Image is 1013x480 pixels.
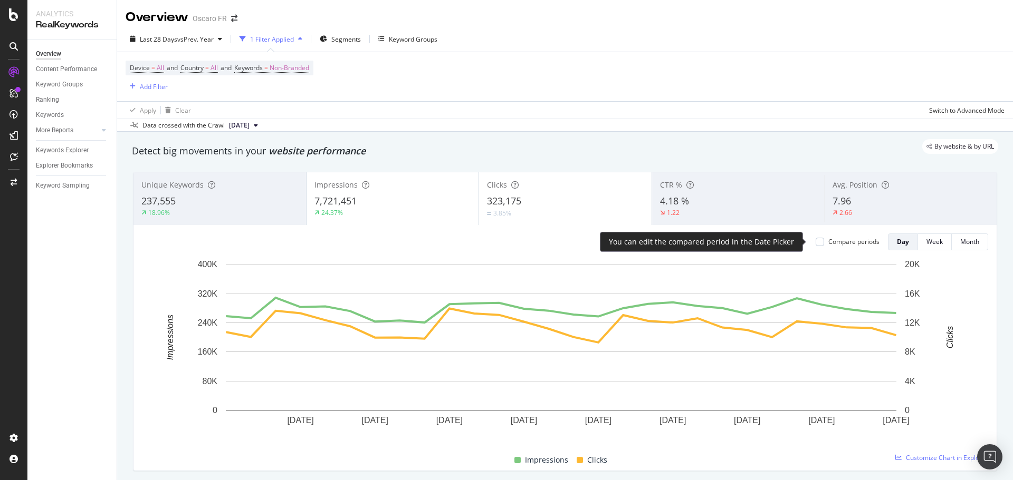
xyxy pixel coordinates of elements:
a: Explorer Bookmarks [36,160,109,171]
button: Week [918,233,952,250]
span: CTR % [660,180,682,190]
div: Day [897,237,909,246]
button: Clear [161,102,191,119]
a: Content Performance [36,64,109,75]
button: Month [952,233,988,250]
div: Keyword Groups [36,79,83,90]
a: Keyword Sampling [36,180,109,191]
div: Keyword Groups [389,35,437,44]
text: [DATE] [362,416,388,425]
span: 7,721,451 [314,194,357,207]
div: Overview [36,48,61,60]
a: More Reports [36,125,99,136]
button: Apply [126,102,156,119]
div: You can edit the compared period in the Date Picker [609,237,794,247]
span: Last 28 Days [140,35,177,44]
text: [DATE] [287,416,313,425]
span: Clicks [587,454,607,466]
div: Week [926,237,943,246]
div: Data crossed with the Crawl [142,121,225,130]
div: Compare periods [828,237,880,246]
span: Avg. Position [833,180,877,190]
text: [DATE] [660,416,686,425]
span: Segments [331,35,361,44]
text: 12K [905,318,920,327]
text: 16K [905,289,920,298]
button: Keyword Groups [374,31,442,47]
span: Customize Chart in Explorer [906,453,988,462]
span: 237,555 [141,194,176,207]
span: Keywords [234,63,263,72]
text: 160K [198,347,218,356]
div: Month [960,237,979,246]
img: Equal [487,212,491,215]
span: vs Prev. Year [177,35,214,44]
div: legacy label [922,139,998,154]
span: = [205,63,209,72]
div: Oscaro FR [193,13,227,24]
div: arrow-right-arrow-left [231,15,237,22]
div: Analytics [36,8,108,19]
div: Keywords Explorer [36,145,89,156]
div: More Reports [36,125,73,136]
span: 2025 Aug. 8th [229,121,250,130]
text: 0 [213,406,217,415]
a: Keywords Explorer [36,145,109,156]
button: [DATE] [225,119,262,132]
text: 4K [905,377,915,386]
text: 8K [905,347,915,356]
button: Switch to Advanced Mode [925,102,1005,119]
div: 1.22 [667,208,680,217]
span: Impressions [314,180,358,190]
span: Non-Branded [270,61,309,75]
div: Open Intercom Messenger [977,444,1002,469]
text: 80K [203,377,218,386]
text: 20K [905,260,920,269]
text: 400K [198,260,218,269]
button: Last 28 DaysvsPrev. Year [126,31,226,47]
div: 3.85% [493,209,511,218]
span: Country [180,63,204,72]
div: Explorer Bookmarks [36,160,93,171]
div: Content Performance [36,64,97,75]
span: and [221,63,232,72]
div: Switch to Advanced Mode [929,106,1005,115]
div: Add Filter [140,82,168,91]
div: 24.37% [321,208,343,217]
span: and [167,63,178,72]
text: [DATE] [585,416,611,425]
text: [DATE] [734,416,760,425]
span: Unique Keywords [141,180,204,190]
div: Keywords [36,110,64,121]
text: 0 [905,406,910,415]
span: = [264,63,268,72]
div: 2.66 [839,208,852,217]
span: Device [130,63,150,72]
div: Clear [175,106,191,115]
a: Overview [36,48,109,60]
button: Add Filter [126,80,168,93]
button: Day [888,233,918,250]
span: Impressions [525,454,568,466]
span: By website & by URL [934,143,994,150]
a: Customize Chart in Explorer [895,453,988,462]
div: 1 Filter Applied [250,35,294,44]
div: Keyword Sampling [36,180,90,191]
div: Apply [140,106,156,115]
button: 1 Filter Applied [235,31,307,47]
span: 4.18 % [660,194,689,207]
text: [DATE] [511,416,537,425]
text: Impressions [166,315,175,360]
span: All [157,61,164,75]
a: Keywords [36,110,109,121]
text: [DATE] [883,416,909,425]
div: RealKeywords [36,19,108,31]
span: 7.96 [833,194,851,207]
text: 320K [198,289,218,298]
div: Ranking [36,94,59,105]
svg: A chart. [142,259,980,442]
a: Keyword Groups [36,79,109,90]
text: 240K [198,318,218,327]
text: Clicks [945,326,954,349]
